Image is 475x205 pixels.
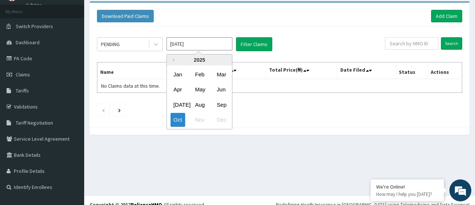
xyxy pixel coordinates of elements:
[101,83,160,89] span: No Claims data at this time.
[167,67,232,128] div: month 2025-10
[214,98,228,111] div: Choose September 2025
[167,37,232,50] input: Select Month and Year
[97,10,154,22] button: Download Paid Claims
[101,41,120,48] div: PENDING
[16,87,29,94] span: Tariffs
[376,183,438,190] div: We're Online!
[118,107,121,113] a: Next page
[16,23,53,30] span: Switch Providers
[102,107,105,113] a: Previous page
[16,119,53,126] span: Tariff Negotiation
[97,62,189,79] th: Name
[171,58,174,62] button: Previous Year
[171,98,185,111] div: Choose July 2025
[337,62,396,79] th: Date Filed
[16,71,30,78] span: Claims
[26,3,43,8] a: Online
[266,62,337,79] th: Total Price(₦)
[236,37,272,51] button: Filter Claims
[192,68,207,81] div: Choose February 2025
[16,39,40,46] span: Dashboard
[171,68,185,81] div: Choose January 2025
[214,68,228,81] div: Choose March 2025
[171,83,185,96] div: Choose April 2025
[192,98,207,111] div: Choose August 2025
[192,83,207,96] div: Choose May 2025
[214,83,228,96] div: Choose June 2025
[441,37,462,50] input: Search
[428,62,462,79] th: Actions
[385,37,438,50] input: Search by HMO ID
[171,113,185,127] div: Choose October 2025
[167,54,232,65] div: 2025
[431,10,462,22] a: Add Claim
[396,62,428,79] th: Status
[376,191,438,197] p: How may I help you today?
